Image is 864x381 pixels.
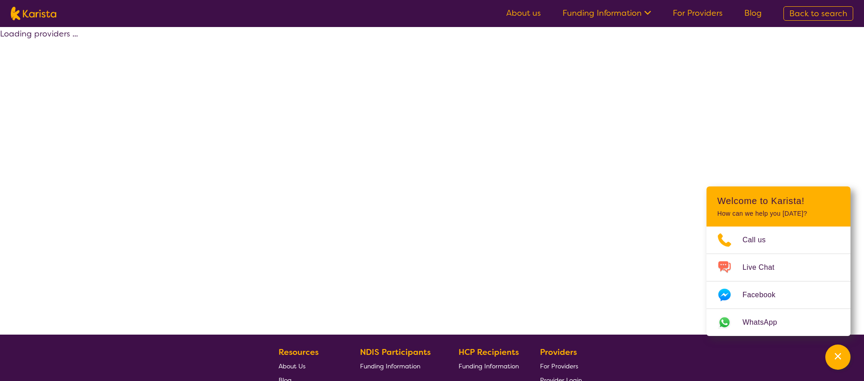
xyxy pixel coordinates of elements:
b: NDIS Participants [360,347,431,358]
a: About us [506,8,541,18]
b: HCP Recipients [459,347,519,358]
span: Call us [742,233,777,247]
div: Channel Menu [706,186,850,336]
a: Web link opens in a new tab. [706,309,850,336]
a: Blog [744,8,762,18]
a: Funding Information [562,8,651,18]
a: Funding Information [459,359,519,373]
ul: Choose channel [706,227,850,336]
a: Funding Information [360,359,437,373]
span: For Providers [540,362,578,370]
span: Facebook [742,288,786,302]
a: For Providers [673,8,723,18]
span: About Us [279,362,306,370]
span: Back to search [789,8,847,19]
h2: Welcome to Karista! [717,195,840,206]
span: Live Chat [742,261,785,274]
b: Resources [279,347,319,358]
span: WhatsApp [742,316,788,329]
button: Channel Menu [825,345,850,370]
a: For Providers [540,359,582,373]
span: Funding Information [459,362,519,370]
p: How can we help you [DATE]? [717,210,840,218]
a: About Us [279,359,339,373]
b: Providers [540,347,577,358]
a: Back to search [783,6,853,21]
img: Karista logo [11,7,56,20]
span: Funding Information [360,362,420,370]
